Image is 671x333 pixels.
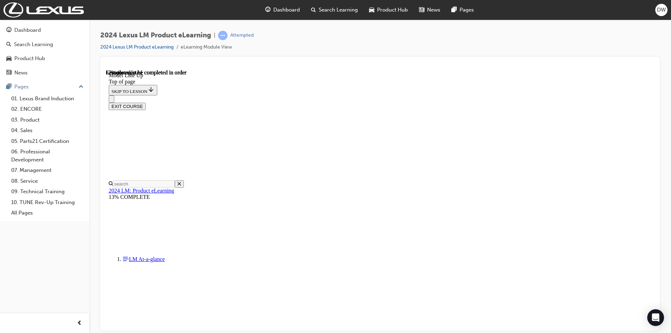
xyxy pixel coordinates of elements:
div: Attempted [230,32,254,39]
a: 05. Parts21 Certification [8,136,86,147]
span: search-icon [311,6,316,14]
div: Product Hub [14,55,45,63]
span: car-icon [369,6,374,14]
span: guage-icon [6,27,12,34]
div: Model Line Up [3,3,546,9]
span: Pages [460,6,474,14]
a: 01. Lexus Brand Induction [8,93,86,104]
li: eLearning Module View [181,43,232,51]
a: news-iconNews [413,3,446,17]
div: Search Learning [14,41,53,49]
a: guage-iconDashboard [260,3,305,17]
a: Product Hub [3,52,86,65]
a: Search Learning [3,38,86,51]
button: SKIP TO LESSON [3,15,51,26]
a: All Pages [8,208,86,218]
span: 2024 Lexus LM Product eLearning [100,31,211,39]
a: News [3,66,86,79]
a: 07. Management [8,165,86,176]
a: 2024 LM: Product eLearning [3,118,68,124]
div: Pages [14,83,29,91]
span: Dashboard [273,6,300,14]
span: news-icon [419,6,424,14]
span: guage-icon [265,6,270,14]
button: EXIT COURSE [3,33,40,41]
a: 10. TUNE Rev-Up Training [8,197,86,208]
span: pages-icon [6,84,12,90]
button: Pages [3,80,86,93]
a: 09. Technical Training [8,186,86,197]
a: car-iconProduct Hub [363,3,413,17]
img: Trak [3,2,84,17]
span: news-icon [6,70,12,76]
a: search-iconSearch Learning [305,3,363,17]
div: Dashboard [14,26,41,34]
span: search-icon [6,42,11,48]
span: learningRecordVerb_ATTEMPT-icon [218,31,228,40]
a: 08. Service [8,176,86,187]
div: Top of page [3,9,546,15]
span: | [214,31,215,39]
a: 04. Sales [8,125,86,136]
div: News [14,69,28,77]
a: 06. Professional Development [8,146,86,165]
button: DashboardSearch LearningProduct HubNews [3,22,86,80]
div: 13% COMPLETE [3,124,546,131]
span: car-icon [6,56,12,62]
span: prev-icon [77,319,82,328]
a: 02. ENCORE [8,104,86,115]
span: SKIP TO LESSON [6,19,49,24]
button: Close search menu [69,111,78,118]
span: pages-icon [452,6,457,14]
span: News [427,6,440,14]
input: Search [7,111,69,118]
a: 2024 Lexus LM Product eLearning [100,44,174,50]
span: Search Learning [319,6,358,14]
span: Product Hub [377,6,408,14]
button: Close navigation menu [3,26,8,33]
div: Open Intercom Messenger [647,309,664,326]
span: DW [657,6,666,14]
span: up-icon [79,82,84,92]
a: 03. Product [8,115,86,125]
a: Dashboard [3,24,86,37]
button: DW [655,4,668,16]
a: pages-iconPages [446,3,479,17]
